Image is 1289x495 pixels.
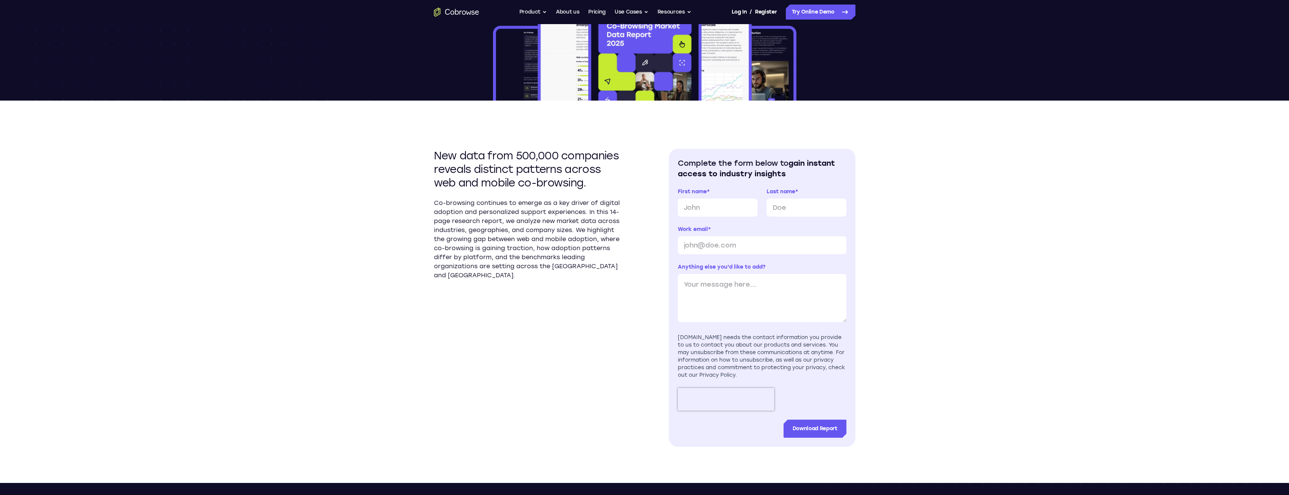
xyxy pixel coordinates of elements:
a: Pricing [588,5,606,20]
a: Try Online Demo [786,5,855,20]
iframe: reCAPTCHA [678,388,774,411]
span: Work email [678,226,708,232]
a: About us [556,5,579,20]
img: 2025 Co-browsing Market Data Report [492,5,798,101]
h2: New data from 500,000 companies reveals distinct patterns across web and mobile co-browsing. [434,149,621,189]
span: / [750,8,752,17]
p: Co-browsing continues to emerge as a key driver of digital adoption and personalized support expe... [434,199,621,280]
button: Use Cases [615,5,648,20]
span: Last name [767,188,795,195]
input: Download Report [784,420,846,438]
a: Go to the home page [434,8,479,17]
button: Resources [657,5,691,20]
h2: Complete the form below to [678,158,846,179]
button: Product [519,5,547,20]
span: First name [678,188,707,195]
span: Anything else you'd like to add? [678,264,765,270]
input: john@doe.com [678,236,846,254]
input: Doe [767,199,846,217]
a: Log In [732,5,747,20]
input: John [678,199,758,217]
span: gain instant access to industry insights [678,159,835,178]
div: [DOMAIN_NAME] needs the contact information you provide to us to contact you about our products a... [678,334,846,379]
a: Register [755,5,777,20]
